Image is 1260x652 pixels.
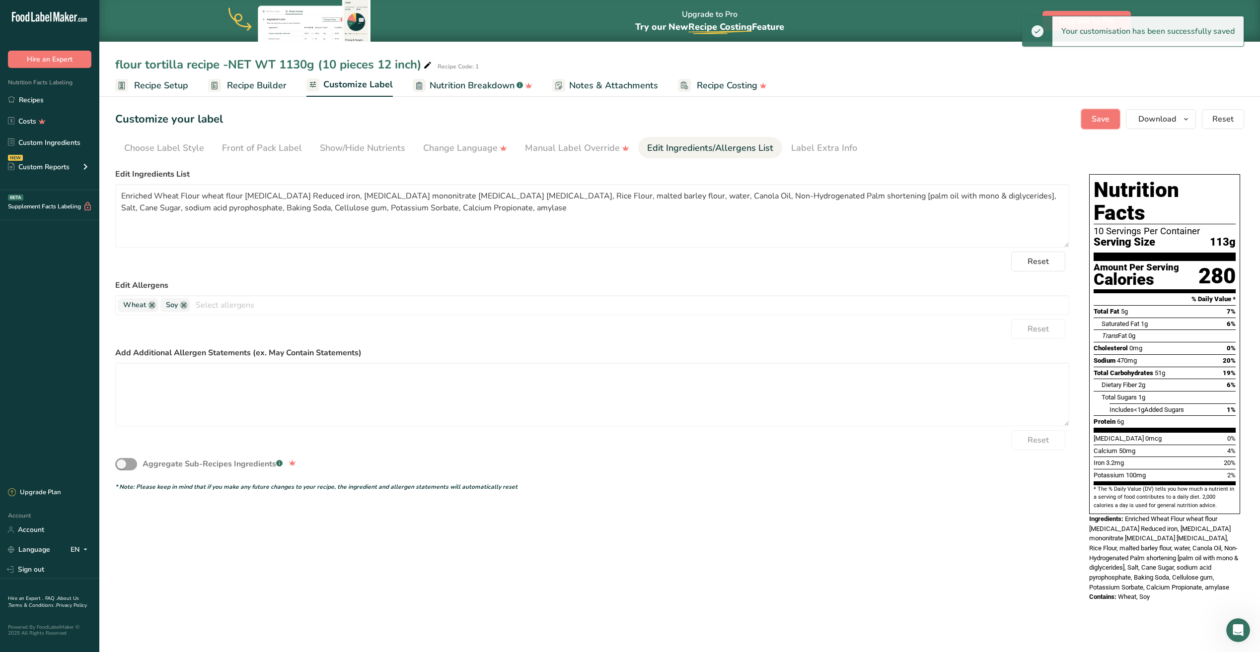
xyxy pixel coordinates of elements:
[1117,357,1137,364] span: 470mg
[1134,406,1144,413] span: <1g
[1094,447,1117,455] span: Calcium
[1094,418,1115,425] span: Protein
[525,141,629,155] div: Manual Label Override
[1092,113,1110,125] span: Save
[8,195,23,200] div: BETA
[1102,320,1139,327] span: Saturated Fat
[1011,252,1065,271] button: Reset
[28,5,44,21] img: Profile image for Rachelle
[174,4,192,22] div: Close
[227,79,287,92] span: Recipe Builder
[1227,320,1236,327] span: 6%
[688,21,752,33] span: Recipe Costing
[71,168,186,188] button: Can I add my own ingredient
[1102,332,1127,339] span: Fat
[1042,11,1131,31] button: Upgrade to Pro
[8,57,191,120] div: LIA says…
[1226,618,1250,642] iframe: Intercom live chat
[413,74,532,97] a: Nutrition Breakdown
[115,279,1069,291] label: Edit Allergens
[1126,109,1196,129] button: Download
[1202,109,1244,129] button: Reset
[323,78,393,91] span: Customize Label
[42,5,58,21] img: Profile image for Rana
[1210,236,1236,249] span: 113g
[82,193,186,213] button: How can I print my labels
[170,321,186,337] button: Send a message…
[306,73,393,97] a: Customize Label
[1102,381,1137,389] span: Dietary Fiber
[115,483,518,491] i: * Note: Please keep in mind that if you make any future changes to your recipe, the ingredient an...
[1224,459,1236,466] span: 20%
[115,111,223,128] h1: Customize your label
[8,155,23,161] div: NEW
[1094,293,1236,305] section: % Daily Value *
[8,595,79,609] a: About Us .
[1129,344,1142,352] span: 0mg
[1138,113,1176,125] span: Download
[8,541,50,558] a: Language
[1145,435,1162,442] span: 0mcg
[1059,15,1114,27] span: Upgrade to Pro
[190,297,1069,313] input: Select allergens
[635,21,784,33] span: Try our New Feature
[1094,263,1179,272] div: Amount Per Serving
[1126,471,1146,479] span: 100mg
[8,162,70,172] div: Custom Reports
[56,602,87,609] a: Privacy Policy
[1094,272,1179,287] div: Calories
[8,57,128,98] div: Hi,​How can we help you [DATE]?LIA • Just now
[1212,113,1234,125] span: Reset
[1198,263,1236,289] div: 280
[438,62,479,71] div: Recipe Code: 1
[320,141,405,155] div: Show/Hide Nutrients
[1155,369,1165,377] span: 51g
[1094,435,1144,442] span: [MEDICAL_DATA]
[40,243,186,262] button: I would like to cancel my subscription
[75,267,186,287] button: What is your refund policy?
[1089,593,1116,600] span: Contains:
[635,0,784,42] div: Upgrade to Pro
[1011,430,1065,450] button: Reset
[15,325,23,333] button: Emoji picker
[423,141,507,155] div: Change Language
[56,5,72,21] img: Profile image for Reem
[1094,236,1155,249] span: Serving Size
[124,141,204,155] div: Choose Label Style
[1094,179,1236,224] h1: Nutrition Facts
[1052,16,1244,46] div: Your customisation has been successfully saved
[8,624,91,636] div: Powered By FoodLabelMaker © 2025 All Rights Reserved
[1223,357,1236,364] span: 20%
[115,74,188,97] a: Recipe Setup
[208,74,287,97] a: Recipe Builder
[1011,319,1065,339] button: Reset
[1094,485,1236,510] section: * The % Daily Value (DV) tells you how much a nutrient in a serving of food contributes to a dail...
[1102,393,1137,401] span: Total Sugars
[569,79,658,92] span: Notes & Attachments
[1223,369,1236,377] span: 19%
[1227,381,1236,389] span: 6%
[1110,406,1184,413] span: Includes Added Sugars
[1227,308,1236,315] span: 7%
[1089,515,1123,522] span: Ingredients:
[430,79,515,92] span: Nutrition Breakdown
[1081,109,1120,129] button: Save
[1121,308,1128,315] span: 5g
[45,595,57,602] a: FAQ .
[134,79,188,92] span: Recipe Setup
[1227,435,1236,442] span: 0%
[123,300,146,311] span: Wheat
[111,143,186,163] button: Speak to Support
[8,51,91,68] button: Hire an Expert
[1094,344,1128,352] span: Cholesterol
[1119,447,1135,455] span: 50mg
[1094,357,1115,364] span: Sodium
[1094,308,1119,315] span: Total Fat
[1028,256,1049,267] span: Reset
[1102,332,1118,339] i: Trans
[1227,447,1236,455] span: 4%
[1128,332,1135,339] span: 0g
[92,218,186,238] button: Hire a Nutrition Expert
[1089,515,1238,591] span: Enriched Wheat Flour wheat flour [MEDICAL_DATA] Reduced iron, [MEDICAL_DATA] mononitrate [MEDICAL...
[6,4,25,23] button: go back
